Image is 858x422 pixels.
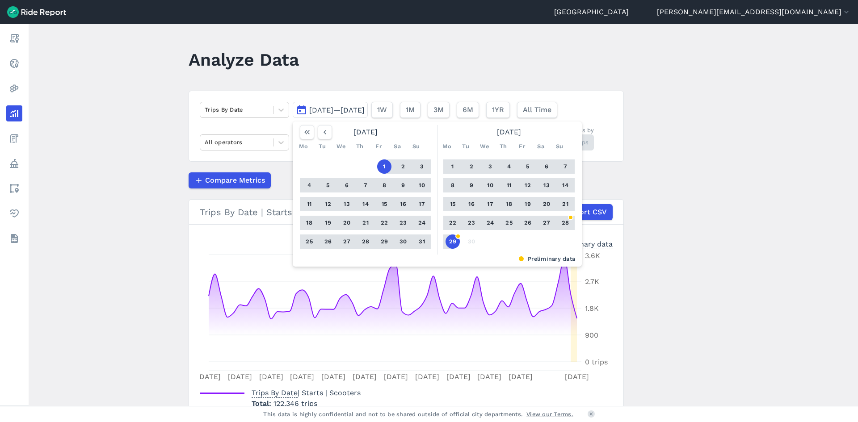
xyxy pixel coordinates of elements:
[492,104,504,115] span: 1YR
[384,372,408,381] tspan: [DATE]
[321,216,335,230] button: 19
[377,216,391,230] button: 22
[6,55,22,71] a: Realtime
[252,386,298,398] span: Trips By Date
[299,255,575,263] div: Preliminary data
[496,139,510,154] div: Th
[302,178,316,192] button: 4
[321,372,345,381] tspan: [DATE]
[252,399,273,408] span: Total
[657,7,851,17] button: [PERSON_NAME][EMAIL_ADDRESS][DOMAIN_NAME]
[521,178,535,192] button: 12
[464,159,479,174] button: 2
[565,372,589,381] tspan: [DATE]
[446,234,460,249] button: 29
[521,159,535,174] button: 5
[205,175,265,186] span: Compare Metrics
[585,358,608,366] tspan: 0 trips
[353,139,367,154] div: Th
[539,197,554,211] button: 20
[464,178,479,192] button: 9
[321,234,335,249] button: 26
[309,106,365,114] span: [DATE]—[DATE]
[539,216,554,230] button: 27
[6,130,22,146] a: Fees
[464,216,479,230] button: 23
[554,7,629,17] a: [GEOGRAPHIC_DATA]
[539,178,554,192] button: 13
[483,159,497,174] button: 3
[446,372,471,381] tspan: [DATE]
[415,216,429,230] button: 24
[259,372,283,381] tspan: [DATE]
[296,125,435,139] div: [DATE]
[521,197,535,211] button: 19
[464,234,479,249] button: 30
[457,102,479,118] button: 6M
[558,159,572,174] button: 7
[396,216,410,230] button: 23
[377,234,391,249] button: 29
[390,139,404,154] div: Sa
[585,251,600,260] tspan: 3.6K
[415,197,429,211] button: 17
[340,197,354,211] button: 13
[396,159,410,174] button: 2
[523,104,551,115] span: All Time
[446,159,460,174] button: 1
[464,197,479,211] button: 16
[558,216,572,230] button: 28
[358,216,373,230] button: 21
[446,216,460,230] button: 22
[558,178,572,192] button: 14
[415,159,429,174] button: 3
[340,216,354,230] button: 20
[483,216,497,230] button: 24
[6,30,22,46] a: Report
[539,159,554,174] button: 6
[585,277,599,286] tspan: 2.7K
[440,139,454,154] div: Mo
[558,197,572,211] button: 21
[321,178,335,192] button: 5
[6,80,22,96] a: Heatmaps
[555,239,613,248] div: Preliminary data
[567,207,607,217] span: Export CSV
[6,230,22,247] a: Datasets
[415,372,439,381] tspan: [DATE]
[358,197,373,211] button: 14
[189,172,271,188] button: Compare Metrics
[293,102,368,118] button: [DATE]—[DATE]
[377,159,391,174] button: 1
[502,178,516,192] button: 11
[552,139,567,154] div: Su
[371,139,386,154] div: Fr
[228,372,252,381] tspan: [DATE]
[446,197,460,211] button: 15
[340,178,354,192] button: 6
[585,331,598,339] tspan: 900
[483,197,497,211] button: 17
[409,139,423,154] div: Su
[521,216,535,230] button: 26
[400,102,421,118] button: 1M
[486,102,510,118] button: 1YR
[302,197,316,211] button: 11
[415,178,429,192] button: 10
[502,216,516,230] button: 25
[526,410,573,418] a: View our Terms.
[377,178,391,192] button: 8
[334,139,348,154] div: We
[315,139,329,154] div: Tu
[502,197,516,211] button: 18
[517,102,557,118] button: All Time
[6,180,22,196] a: Areas
[483,178,497,192] button: 10
[6,155,22,171] a: Policy
[7,6,66,18] img: Ride Report
[377,197,391,211] button: 15
[502,159,516,174] button: 4
[515,139,529,154] div: Fr
[396,234,410,249] button: 30
[440,125,578,139] div: [DATE]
